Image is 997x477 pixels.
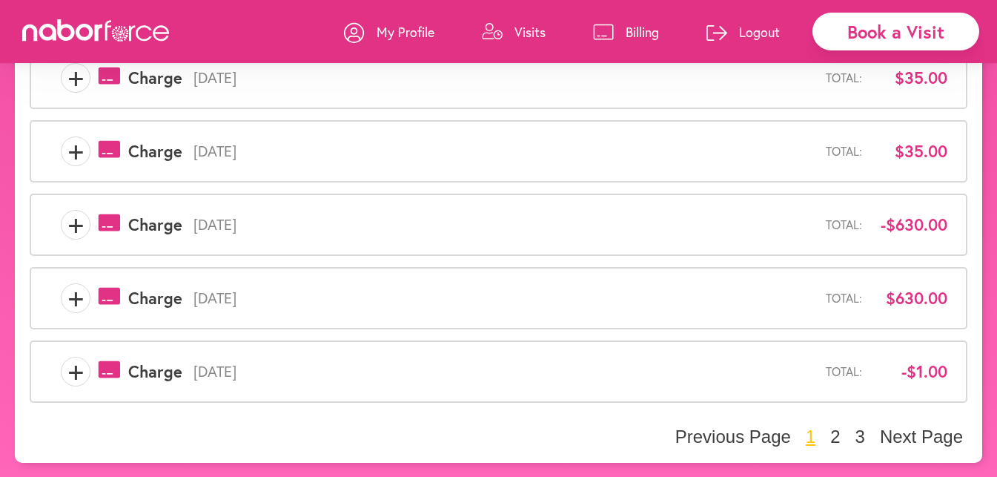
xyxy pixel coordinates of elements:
span: Total: [826,364,862,378]
span: [DATE] [182,289,826,307]
span: Charge [128,289,182,308]
span: Total: [826,291,862,305]
span: Total: [826,217,862,231]
span: [DATE] [182,216,826,234]
span: Charge [128,142,182,161]
div: Book a Visit [812,13,979,50]
button: 1 [801,426,820,448]
span: Charge [128,215,182,234]
button: 2 [826,426,844,448]
span: -$630.00 [873,215,947,234]
span: -$1.00 [873,362,947,381]
span: [DATE] [182,69,826,87]
span: $630.00 [873,289,947,308]
span: Charge [128,68,182,88]
p: Visits [514,23,546,41]
p: Billing [626,23,659,41]
span: [DATE] [182,142,826,160]
span: + [62,357,90,386]
p: Logout [739,23,780,41]
span: + [62,210,90,240]
a: Visits [482,10,546,54]
span: $35.00 [873,142,947,161]
span: + [62,63,90,93]
a: My Profile [344,10,434,54]
span: + [62,283,90,313]
button: Next Page [875,426,967,448]
span: Charge [128,362,182,381]
p: My Profile [377,23,434,41]
span: Total: [826,144,862,158]
span: [DATE] [182,363,826,381]
span: + [62,136,90,166]
a: Logout [706,10,780,54]
button: 3 [851,426,870,448]
a: Billing [593,10,659,54]
button: Previous Page [671,426,795,448]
